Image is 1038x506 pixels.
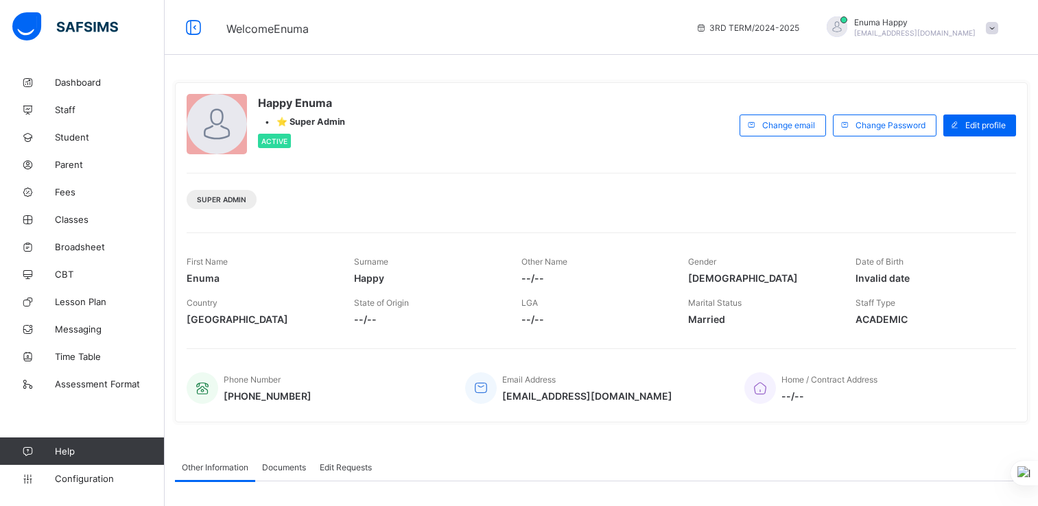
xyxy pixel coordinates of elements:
span: Parent [55,159,165,170]
div: • [258,117,345,127]
span: ACADEMIC [856,313,1002,325]
span: [GEOGRAPHIC_DATA] [187,313,333,325]
span: Assessment Format [55,378,165,389]
span: LGA [521,298,538,308]
span: Other Name [521,256,567,267]
span: [DEMOGRAPHIC_DATA] [688,272,835,284]
span: ⭐ Super Admin [276,117,345,127]
span: Staff Type [856,298,895,308]
span: Super Admin [197,195,246,204]
span: --/-- [354,313,501,325]
span: session/term information [696,23,799,33]
span: Country [187,298,217,308]
span: First Name [187,256,228,267]
span: CBT [55,269,165,280]
img: safsims [12,12,118,41]
span: Invalid date [856,272,1002,284]
span: Other Information [182,462,248,472]
span: Change email [762,120,815,130]
span: Fees [55,186,165,197]
span: Welcome Enuma [226,22,309,36]
span: Gender [688,256,716,267]
span: Marital Status [688,298,742,308]
span: Date of Birth [856,256,904,267]
span: [PHONE_NUMBER] [224,390,311,402]
span: --/-- [521,272,668,284]
span: Classes [55,214,165,225]
span: Surname [354,256,388,267]
span: Documents [262,462,306,472]
span: Edit profile [965,120,1006,130]
span: Messaging [55,324,165,335]
span: Phone Number [224,374,281,385]
span: Configuration [55,473,164,484]
span: [EMAIL_ADDRESS][DOMAIN_NAME] [502,390,672,402]
span: Change Password [856,120,925,130]
span: Time Table [55,351,165,362]
span: Lesson Plan [55,296,165,307]
span: Staff [55,104,165,115]
span: Student [55,132,165,143]
span: --/-- [521,313,668,325]
span: Edit Requests [320,462,372,472]
span: [EMAIL_ADDRESS][DOMAIN_NAME] [854,29,976,37]
span: Married [688,313,835,325]
span: --/-- [781,390,877,402]
span: Enuma [187,272,333,284]
span: Enuma Happy [854,17,976,27]
span: Help [55,446,164,457]
span: Home / Contract Address [781,374,877,385]
span: Dashboard [55,77,165,88]
span: Email Address [502,374,556,385]
div: EnumaHappy [813,16,1005,39]
span: Broadsheet [55,241,165,252]
span: State of Origin [354,298,409,308]
span: Happy Enuma [258,96,345,110]
span: Active [261,137,287,145]
span: Happy [354,272,501,284]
